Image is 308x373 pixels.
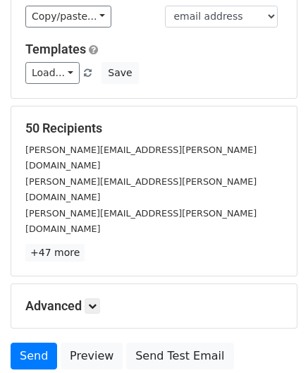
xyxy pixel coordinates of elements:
[25,42,86,56] a: Templates
[101,62,138,84] button: Save
[11,343,57,369] a: Send
[25,121,283,136] h5: 50 Recipients
[25,176,257,203] small: [PERSON_NAME][EMAIL_ADDRESS][PERSON_NAME][DOMAIN_NAME]
[25,208,257,235] small: [PERSON_NAME][EMAIL_ADDRESS][PERSON_NAME][DOMAIN_NAME]
[25,244,85,262] a: +47 more
[238,305,308,373] iframe: Chat Widget
[25,145,257,171] small: [PERSON_NAME][EMAIL_ADDRESS][PERSON_NAME][DOMAIN_NAME]
[126,343,233,369] a: Send Test Email
[25,6,111,27] a: Copy/paste...
[25,62,80,84] a: Load...
[25,298,283,314] h5: Advanced
[61,343,123,369] a: Preview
